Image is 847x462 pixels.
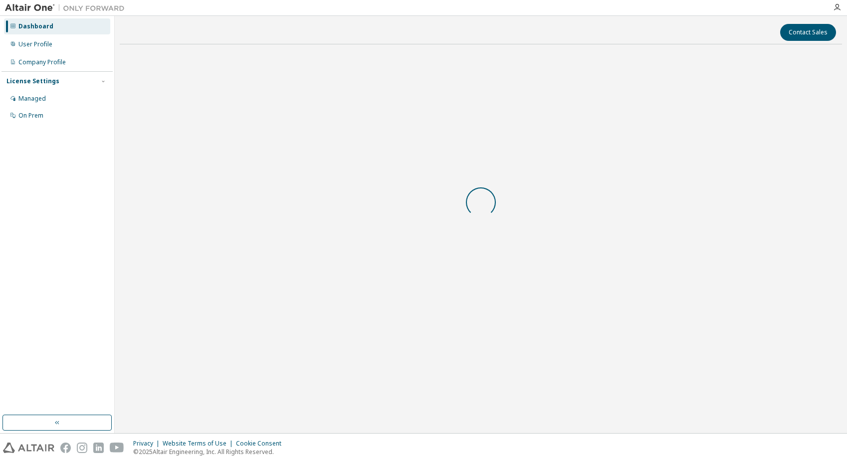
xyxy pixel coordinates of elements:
[18,112,43,120] div: On Prem
[3,443,54,453] img: altair_logo.svg
[18,95,46,103] div: Managed
[780,24,836,41] button: Contact Sales
[18,40,52,48] div: User Profile
[93,443,104,453] img: linkedin.svg
[163,440,236,448] div: Website Terms of Use
[77,443,87,453] img: instagram.svg
[60,443,71,453] img: facebook.svg
[18,22,53,30] div: Dashboard
[133,448,287,456] p: © 2025 Altair Engineering, Inc. All Rights Reserved.
[236,440,287,448] div: Cookie Consent
[6,77,59,85] div: License Settings
[5,3,130,13] img: Altair One
[18,58,66,66] div: Company Profile
[110,443,124,453] img: youtube.svg
[133,440,163,448] div: Privacy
